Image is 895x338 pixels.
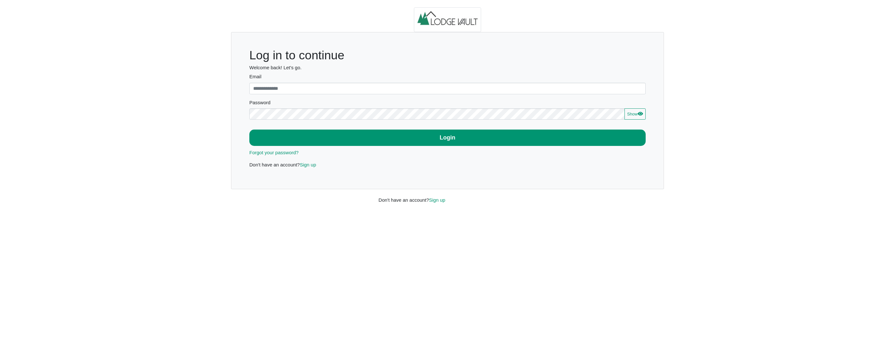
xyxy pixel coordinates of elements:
label: Email [249,73,646,80]
svg: eye fill [638,111,643,116]
button: Login [249,130,646,146]
button: Showeye fill [624,108,646,120]
a: Sign up [429,197,445,203]
h6: Welcome back! Let's go. [249,65,646,71]
legend: Password [249,99,646,108]
p: Don't have an account? [249,161,646,169]
a: Forgot your password? [249,150,298,155]
h1: Log in to continue [249,48,646,63]
img: logo.2b93711c.jpg [414,7,481,32]
b: Login [440,134,455,141]
div: Don't have an account? [374,189,521,204]
a: Sign up [300,162,316,167]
